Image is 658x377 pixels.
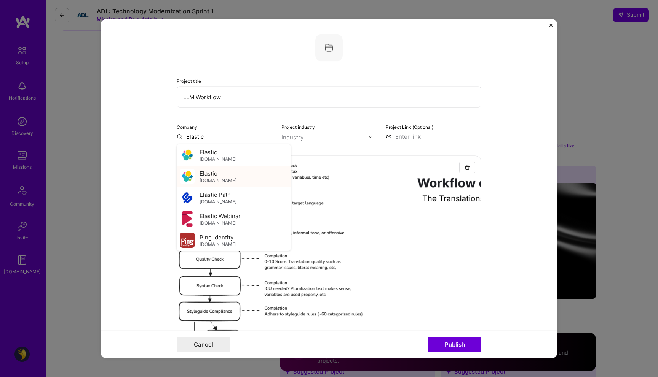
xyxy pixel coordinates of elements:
[428,337,481,352] button: Publish
[200,220,236,226] span: [DOMAIN_NAME]
[386,133,481,141] input: Enter link
[180,147,195,163] img: Company logo
[180,233,195,248] img: Company logo
[200,190,231,198] span: Elastic Path
[281,133,303,141] div: Industry
[464,165,470,171] img: Trash
[177,133,272,141] input: Enter name or website
[549,24,553,32] button: Close
[386,124,433,130] label: Project Link (Optional)
[177,87,481,108] input: Enter the name of the project
[200,156,236,162] span: [DOMAIN_NAME]
[200,198,236,204] span: [DOMAIN_NAME]
[180,169,195,184] img: Company logo
[368,134,372,139] img: drop icon
[200,148,217,156] span: Elastic
[200,212,241,220] span: Elastic Webinar
[180,211,195,227] img: Company logo
[177,124,197,130] label: Company
[200,177,236,183] span: [DOMAIN_NAME]
[281,124,315,130] label: Project industry
[200,241,236,247] span: [DOMAIN_NAME]
[200,233,233,241] span: Ping Identity
[177,78,201,84] label: Project title
[180,190,195,205] img: Company logo
[200,169,217,177] span: Elastic
[315,34,343,62] img: Company logo
[177,337,230,352] button: Cancel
